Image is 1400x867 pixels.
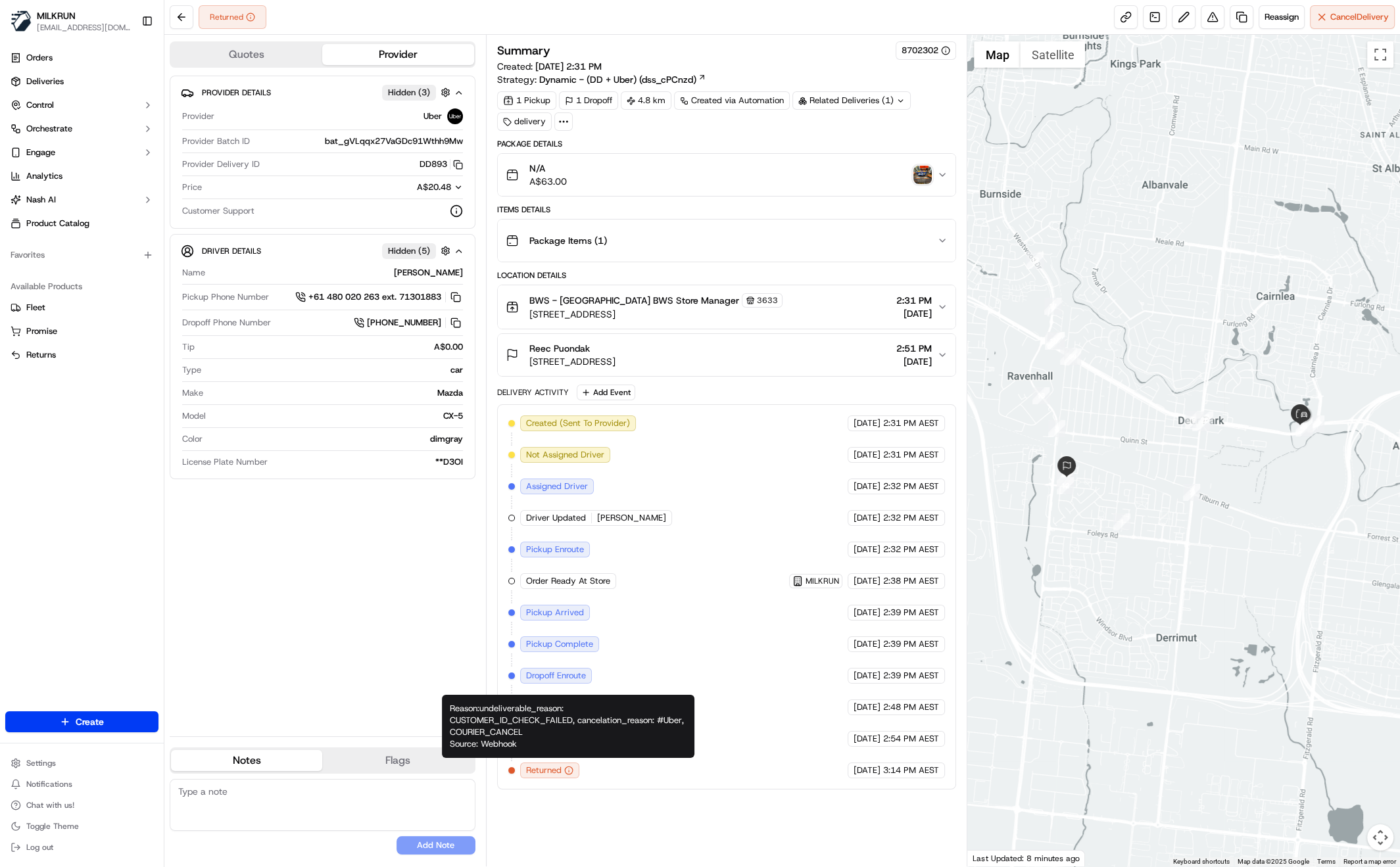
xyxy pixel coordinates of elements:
[883,449,939,461] span: 2:31 PM AEST
[420,158,463,170] button: DD893
[1020,41,1085,68] button: Show satellite imagery
[896,294,932,307] span: 2:31 PM
[1259,5,1305,29] button: Reassign
[539,73,696,86] span: Dynamic - (DD + Uber) (dss_cPCnzd)
[182,181,202,193] span: Price
[26,99,54,111] span: Control
[1265,11,1299,23] span: Reassign
[526,449,604,461] span: Not Assigned Driver
[1057,477,1074,494] div: 12
[883,417,939,429] span: 2:31 PM AEST
[497,60,602,73] span: Created:
[806,576,839,586] span: MILKRUN
[883,512,939,524] span: 2:32 PM AEST
[1307,415,1324,433] div: 5
[902,45,950,57] button: 8702302
[26,76,64,87] span: Deliveries
[37,9,76,22] span: MILKRUN
[13,126,37,149] img: 1736555255976-a54dd68f-1ca7-489b-9aae-adbdc363a1c4
[182,205,254,217] span: Customer Support
[171,750,322,771] button: Notes
[11,302,153,314] a: Fleet
[26,123,72,135] span: Orchestrate
[210,267,463,279] div: [PERSON_NAME]
[37,22,131,33] button: [EMAIL_ADDRESS][DOMAIN_NAME]
[208,387,463,399] div: Mazda
[5,245,158,266] div: Favorites
[26,821,79,832] span: Toggle Theme
[11,349,153,361] a: Returns
[5,775,158,793] button: Notifications
[883,607,939,619] span: 2:39 PM AEST
[1045,333,1062,350] div: 16
[497,112,552,131] div: delivery
[1310,5,1395,29] button: CancelDelivery
[497,270,957,281] div: Location Details
[5,166,158,187] a: Analytics
[854,480,881,492] span: [DATE]
[26,218,89,229] span: Product Catalog
[1295,417,1313,434] div: 21
[913,166,932,184] img: photo_proof_of_delivery image
[526,417,630,429] span: Created (Sent To Provider)
[199,5,266,29] button: Returned
[497,387,569,398] div: Delivery Activity
[529,162,567,175] span: N/A
[211,410,463,422] div: CX-5
[597,512,666,524] span: [PERSON_NAME]
[5,118,158,139] button: Orchestrate
[5,47,158,68] a: Orders
[5,838,158,856] button: Log out
[5,711,158,732] button: Create
[26,194,56,206] span: Nash AI
[498,154,956,196] button: N/AA$63.00photo_proof_of_delivery image
[182,317,271,329] span: Dropoff Phone Number
[423,110,442,122] span: Uber
[896,307,932,320] span: [DATE]
[757,295,778,306] span: 3633
[526,575,610,587] span: Order Ready At Store
[200,341,463,353] div: A$0.00
[1032,387,1050,404] div: 13
[354,316,463,330] a: [PHONE_NUMBER]
[577,385,635,400] button: Add Event
[322,44,473,65] button: Provider
[388,87,430,99] span: Hidden ( 3 )
[1060,348,1077,365] div: 7
[224,129,239,145] button: Start new chat
[182,110,214,122] span: Provider
[854,512,881,524] span: [DATE]
[171,44,322,65] button: Quotes
[26,800,74,810] span: Chat with us!
[1026,252,1044,269] div: 18
[497,204,957,215] div: Items Details
[11,325,153,337] a: Promise
[526,544,584,555] span: Pickup Enroute
[529,355,616,368] span: [STREET_ADDRESS]
[11,11,32,32] img: MILKRUN
[5,276,158,297] div: Available Products
[1044,298,1061,315] div: 17
[450,738,517,749] span: Source: Webhook
[382,84,454,101] button: Hidden (3)
[182,410,206,422] span: Model
[5,213,158,234] a: Product Catalog
[526,764,562,776] span: Returned
[202,87,271,98] span: Provider Details
[854,733,881,745] span: [DATE]
[5,71,158,92] a: Deliveries
[526,638,593,650] span: Pickup Complete
[1192,414,1209,431] div: 3
[295,290,463,304] a: +61 480 020 263 ext. 71301883
[388,245,430,257] span: Hidden ( 5 )
[206,364,463,376] div: car
[498,334,956,376] button: Reec Puondak[STREET_ADDRESS]2:51 PM[DATE]
[535,60,602,72] span: [DATE] 2:31 PM
[1048,332,1065,349] div: 15
[526,512,586,524] span: Driver Updated
[5,344,158,365] button: Returns
[26,302,45,314] span: Fleet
